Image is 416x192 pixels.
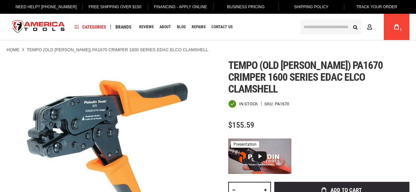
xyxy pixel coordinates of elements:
[177,25,186,29] span: Blog
[157,23,174,32] a: About
[264,102,275,106] strong: SKU
[228,59,383,95] span: Tempo (old [PERSON_NAME]) pa1670 crimper 1600 series edac elco clamshell
[324,171,416,192] iframe: LiveChat chat widget
[112,23,135,32] a: Brands
[228,100,258,108] div: Availability
[192,25,206,29] span: Repairs
[75,25,106,29] span: Categories
[275,102,289,106] div: PA1670
[208,23,235,32] a: Contact Us
[228,120,254,130] span: $155.59
[7,15,70,39] img: America Tools
[27,47,208,52] strong: TEMPO (old [PERSON_NAME]) PA1670 CRIMPER 1600 SERIES EDAC ELCO CLAMSHELL
[189,23,208,32] a: Repairs
[7,47,19,53] a: Home
[400,28,402,32] span: 1
[174,23,189,32] a: Blog
[211,25,232,29] span: Contact Us
[349,21,361,33] button: Search
[72,23,109,32] a: Categories
[136,23,157,32] a: Reviews
[390,14,403,40] a: 1
[239,102,258,106] span: In stock
[115,25,132,29] span: Brands
[294,5,329,9] span: Shipping Policy
[159,25,171,29] span: About
[139,25,154,29] span: Reviews
[7,15,70,39] a: store logo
